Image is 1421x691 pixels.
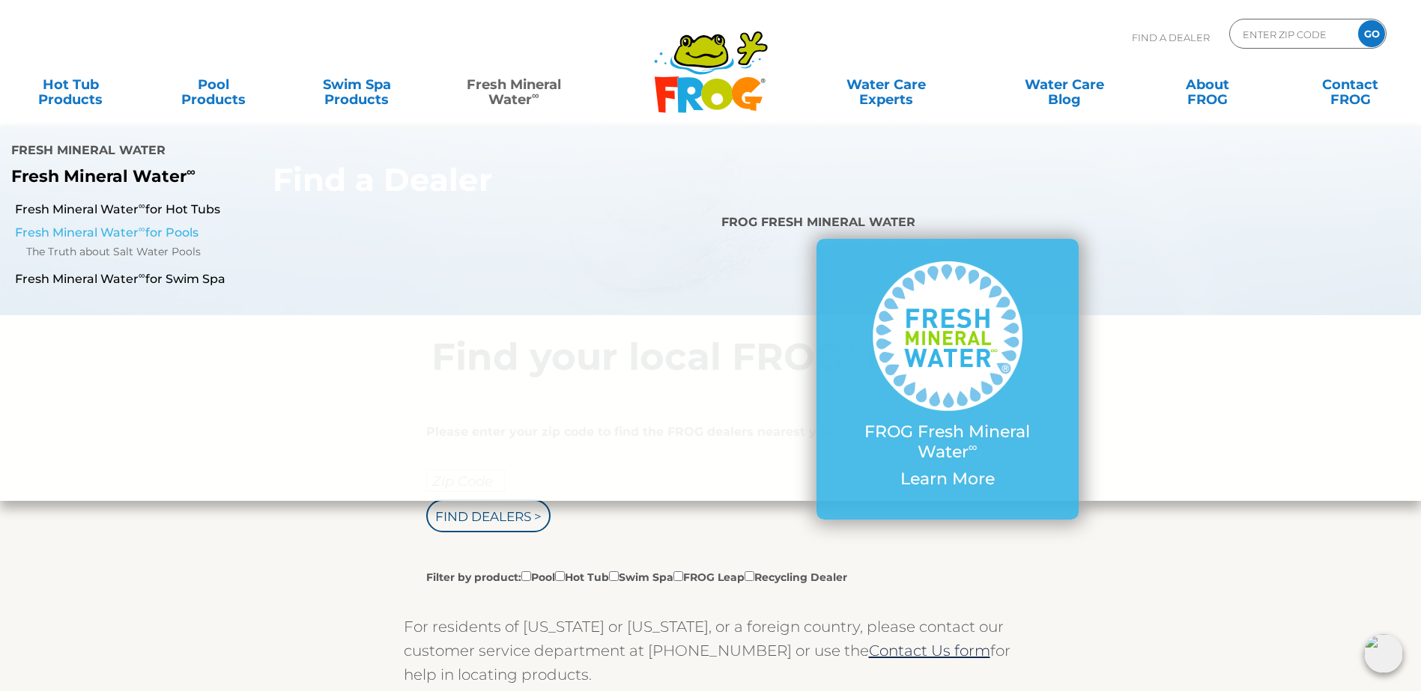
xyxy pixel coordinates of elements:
a: PoolProducts [158,70,270,100]
a: Water CareBlog [1008,70,1120,100]
sup: ∞ [187,164,196,179]
a: Fresh Mineral Water∞for Pools [15,225,473,241]
a: Hot TubProducts [15,70,127,100]
a: ContactFROG [1294,70,1406,100]
sup: ∞ [139,200,145,211]
a: The Truth about Salt Water Pools [26,243,473,261]
a: AboutFROG [1151,70,1263,100]
h4: Fresh Mineral Water [11,137,581,167]
sup: ∞ [139,270,145,281]
a: Water CareExperts [796,70,977,100]
input: Find Dealers > [426,499,551,532]
p: Fresh Mineral Water [11,167,581,186]
a: Fresh MineralWater∞ [444,70,584,100]
sup: ∞ [969,439,978,454]
input: Zip Code Form [1241,23,1342,45]
a: Contact Us form [869,642,990,660]
input: Filter by product:PoolHot TubSwim SpaFROG LeapRecycling Dealer [555,571,565,581]
p: For residents of [US_STATE] or [US_STATE], or a foreign country, please contact our customer serv... [404,615,1018,687]
input: Filter by product:PoolHot TubSwim SpaFROG LeapRecycling Dealer [609,571,619,581]
h4: FROG Fresh Mineral Water [721,209,1172,239]
a: Swim SpaProducts [301,70,413,100]
input: GO [1358,20,1385,47]
p: FROG Fresh Mineral Water [846,422,1049,462]
input: Filter by product:PoolHot TubSwim SpaFROG LeapRecycling Dealer [745,571,754,581]
input: Filter by product:PoolHot TubSwim SpaFROG LeapRecycling Dealer [673,571,683,581]
input: Filter by product:PoolHot TubSwim SpaFROG LeapRecycling Dealer [521,571,531,581]
p: Find A Dealer [1132,19,1210,56]
a: FROG Fresh Mineral Water∞ Learn More [846,261,1049,496]
a: Fresh Mineral Water∞for Swim Spa [15,271,473,287]
img: openIcon [1364,634,1403,673]
sup: ∞ [532,89,539,101]
label: Filter by product: Pool Hot Tub Swim Spa FROG Leap Recycling Dealer [426,568,847,585]
sup: ∞ [139,223,145,234]
a: Fresh Mineral Water∞for Hot Tubs [15,201,473,218]
p: Learn More [846,469,1049,489]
